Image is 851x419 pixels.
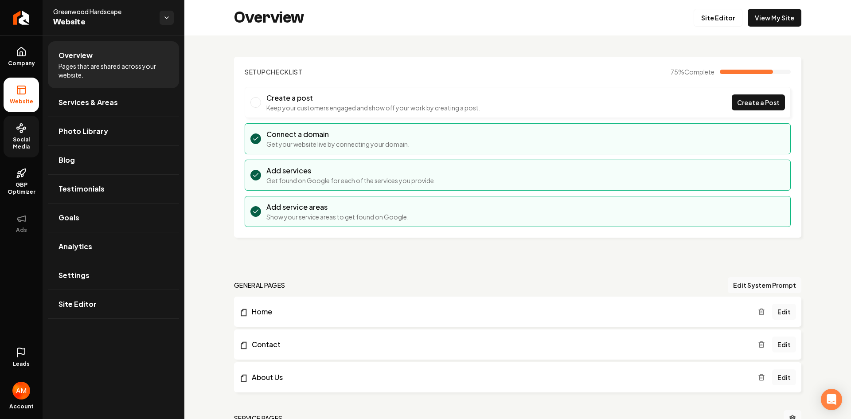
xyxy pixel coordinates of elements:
[48,261,179,290] a: Settings
[4,340,39,375] a: Leads
[6,98,37,105] span: Website
[4,161,39,203] a: GBP Optimizer
[732,94,785,110] a: Create a Post
[245,67,303,76] h2: Checklist
[48,117,179,145] a: Photo Library
[772,337,796,352] a: Edit
[59,126,108,137] span: Photo Library
[59,97,118,108] span: Services & Areas
[737,98,780,107] span: Create a Post
[59,184,105,194] span: Testimonials
[234,281,285,290] h2: general pages
[9,403,34,410] span: Account
[4,116,39,157] a: Social Media
[266,176,436,185] p: Get found on Google for each of the services you provide.
[694,9,742,27] a: Site Editor
[59,212,79,223] span: Goals
[4,60,39,67] span: Company
[4,181,39,196] span: GBP Optimizer
[266,140,410,149] p: Get your website live by connecting your domain.
[59,270,90,281] span: Settings
[4,136,39,150] span: Social Media
[59,299,97,309] span: Site Editor
[772,369,796,385] a: Edit
[266,212,409,221] p: Show your service areas to get found on Google.
[772,304,796,320] a: Edit
[266,202,409,212] h3: Add service areas
[245,68,266,76] span: Setup
[266,93,480,103] h3: Create a post
[59,62,168,79] span: Pages that are shared across your website.
[12,378,30,399] button: Open user button
[671,67,714,76] span: 75 %
[59,155,75,165] span: Blog
[48,290,179,318] a: Site Editor
[48,88,179,117] a: Services & Areas
[12,227,31,234] span: Ads
[684,68,714,76] span: Complete
[13,360,30,368] span: Leads
[59,50,93,61] span: Overview
[48,146,179,174] a: Blog
[239,339,758,350] a: Contact
[728,277,801,293] button: Edit System Prompt
[266,103,480,112] p: Keep your customers engaged and show off your work by creating a post.
[266,165,436,176] h3: Add services
[59,241,92,252] span: Analytics
[4,39,39,74] a: Company
[4,206,39,241] button: Ads
[239,306,758,317] a: Home
[821,389,842,410] div: Open Intercom Messenger
[239,372,758,383] a: About Us
[48,232,179,261] a: Analytics
[266,129,410,140] h3: Connect a domain
[234,9,304,27] h2: Overview
[53,7,152,16] span: Greenwood Hardscape
[12,382,30,399] img: Aidan Martinez
[13,11,30,25] img: Rebolt Logo
[48,175,179,203] a: Testimonials
[748,9,801,27] a: View My Site
[48,204,179,232] a: Goals
[53,16,152,28] span: Website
